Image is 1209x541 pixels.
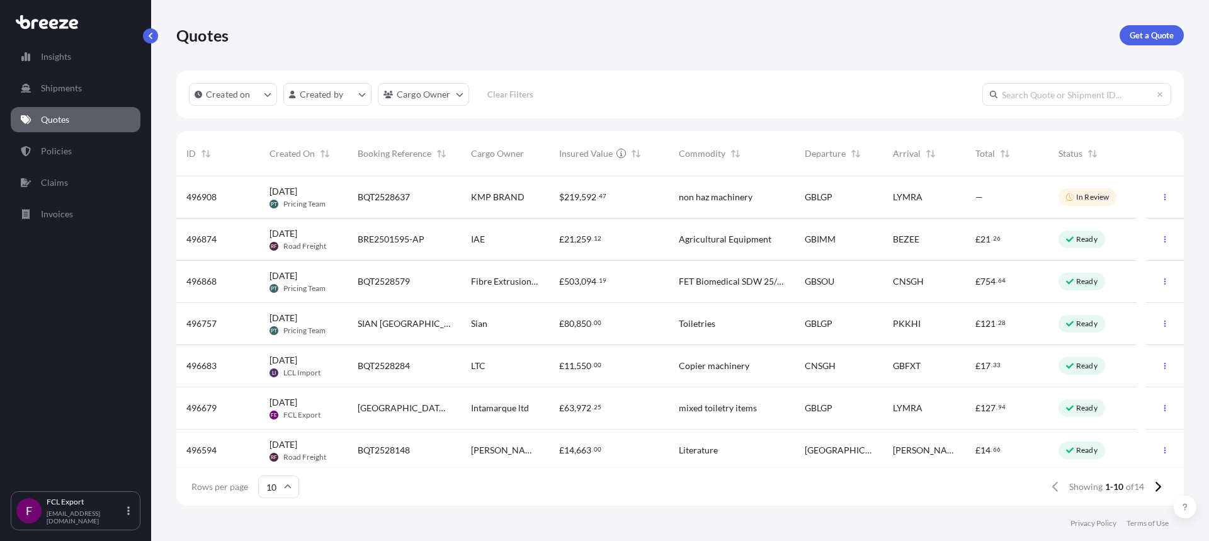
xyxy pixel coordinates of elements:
span: PT [271,198,277,210]
span: LYMRA [893,402,922,414]
span: Commodity [679,147,725,160]
span: RF [271,451,277,464]
p: Get a Quote [1130,29,1174,42]
span: PT [271,324,277,337]
span: 14 [980,446,990,455]
span: [DATE] [270,396,297,409]
span: Showing [1069,481,1103,493]
span: 94 [998,405,1006,409]
span: Pricing Team [283,199,326,209]
span: mixed toiletry items [679,402,757,414]
span: 259 [576,235,591,244]
span: 496757 [186,317,217,330]
span: . [996,321,997,325]
span: Copier machinery [679,360,749,372]
span: [PERSON_NAME][GEOGRAPHIC_DATA] [893,444,956,457]
p: FCL Export [47,497,125,507]
span: 11 [564,362,574,370]
span: LYMRA [893,191,922,203]
span: [GEOGRAPHIC_DATA], [GEOGRAPHIC_DATA] [358,402,451,414]
span: Pricing Team [283,283,326,293]
p: Ready [1076,403,1098,413]
p: Policies [41,145,72,157]
span: FCL Export [283,410,321,420]
span: 19 [599,278,606,283]
span: [DATE] [270,270,297,282]
span: , [574,362,576,370]
span: BEZEE [893,233,919,246]
button: Sort [317,146,332,161]
button: Sort [628,146,644,161]
span: . [996,278,997,283]
span: 754 [980,277,996,286]
button: Sort [923,146,938,161]
a: Get a Quote [1120,25,1184,45]
span: Insured Value [559,147,613,160]
span: 121 [980,319,996,328]
span: $ [559,193,564,202]
span: 00 [594,321,601,325]
span: BRE2501595-AP [358,233,424,246]
p: [EMAIL_ADDRESS][DOMAIN_NAME] [47,510,125,525]
span: IAE [471,233,485,246]
span: FET Biomedical SDW 25/1 Melt Spinning Line with auto-revolving high speed take-up winder [679,275,785,288]
span: GBLGP [805,317,832,330]
span: £ [975,277,980,286]
p: Quotes [176,25,229,45]
span: . [991,447,992,452]
span: BQT2528637 [358,191,410,203]
button: Clear Filters [475,84,546,105]
span: [GEOGRAPHIC_DATA] [805,444,873,457]
span: 66 [993,447,1001,452]
span: RF [271,240,277,253]
button: createdOn Filter options [189,83,277,106]
p: Privacy Policy [1070,518,1116,528]
button: Sort [1085,146,1100,161]
span: [DATE] [270,438,297,451]
span: of 14 [1126,481,1144,493]
span: ID [186,147,196,160]
a: Policies [11,139,140,164]
span: GBFXT [893,360,921,372]
span: PT [271,282,277,295]
span: CNSGH [893,275,924,288]
span: LTC [471,360,485,372]
span: £ [559,235,564,244]
span: 663 [576,446,591,455]
span: Cargo Owner [471,147,524,160]
p: Ready [1076,319,1098,329]
span: GBLGP [805,402,832,414]
span: BQT2528579 [358,275,410,288]
span: £ [559,446,564,455]
span: , [574,446,576,455]
span: 592 [581,193,596,202]
span: £ [975,235,980,244]
span: 21 [564,235,574,244]
p: Ready [1076,276,1098,287]
span: 094 [581,277,596,286]
span: 496868 [186,275,217,288]
span: . [592,405,593,409]
span: — [975,191,983,203]
span: 496874 [186,233,217,246]
span: Rows per page [191,481,248,493]
p: Insights [41,50,71,63]
span: 503 [564,277,579,286]
p: Invoices [41,208,73,220]
span: Toiletries [679,317,715,330]
span: 496908 [186,191,217,203]
span: 496679 [186,402,217,414]
span: LI [272,367,276,379]
span: Status [1059,147,1082,160]
p: In Review [1076,192,1109,202]
span: Pricing Team [283,326,326,336]
button: Sort [198,146,213,161]
span: . [991,363,992,367]
span: Arrival [893,147,921,160]
span: 972 [576,404,591,413]
span: . [592,363,593,367]
span: 47 [599,194,606,198]
span: Intamarque ltd [471,402,529,414]
span: , [579,193,581,202]
p: Cargo Owner [397,88,451,101]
